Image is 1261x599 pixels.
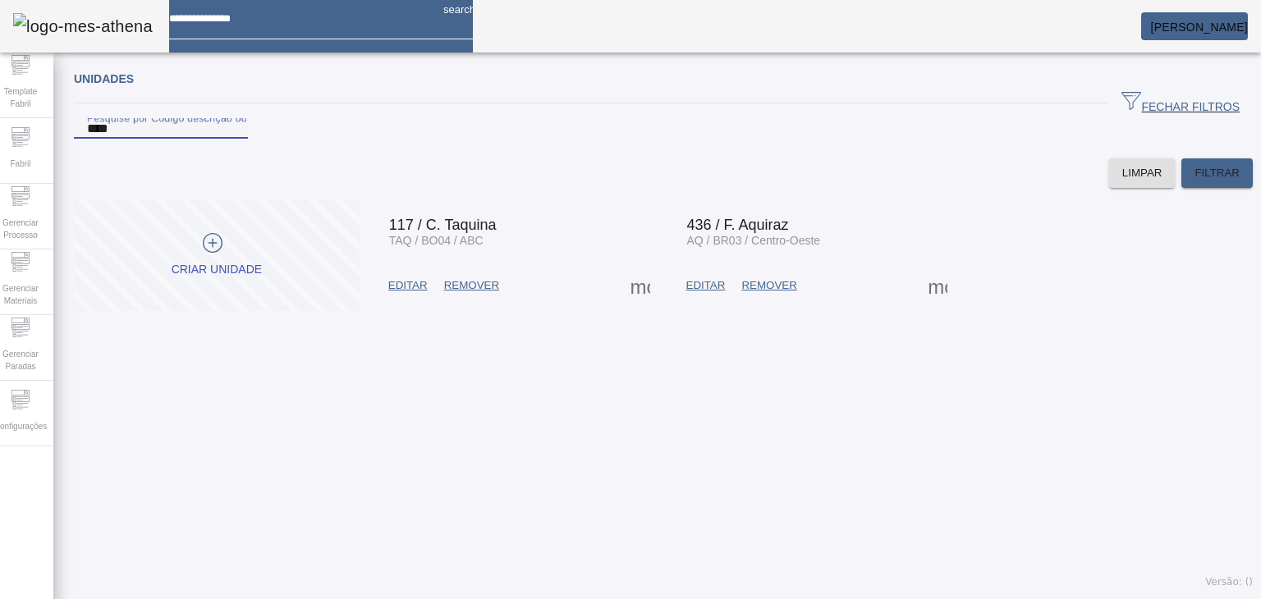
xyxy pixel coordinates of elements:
button: Mais [626,271,655,300]
span: 117 / C. Taquina [389,217,497,233]
button: Criar unidade [74,200,360,311]
span: Versão: () [1205,576,1253,588]
span: REMOVER [741,277,796,294]
span: AQ / BR03 / Centro-Oeste [687,234,821,247]
span: [PERSON_NAME] [1151,21,1248,34]
button: FECHAR FILTROS [1108,89,1253,118]
button: EDITAR [380,271,436,300]
span: FECHAR FILTROS [1121,91,1240,116]
span: TAQ / BO04 / ABC [389,234,484,247]
button: FILTRAR [1181,158,1253,188]
span: EDITAR [686,277,726,294]
button: REMOVER [436,271,507,300]
span: Unidades [74,72,134,85]
span: 436 / F. Aquiraz [687,217,789,233]
button: EDITAR [678,271,734,300]
mat-label: Pesquise por Código descrição ou sigla [87,112,272,123]
span: REMOVER [444,277,499,294]
span: FILTRAR [1195,165,1240,181]
span: Fabril [5,153,35,175]
div: Criar unidade [172,262,262,278]
span: EDITAR [388,277,428,294]
span: LIMPAR [1122,165,1162,181]
button: REMOVER [733,271,805,300]
img: logo-mes-athena [13,13,153,39]
button: LIMPAR [1109,158,1176,188]
button: Mais [923,271,952,300]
